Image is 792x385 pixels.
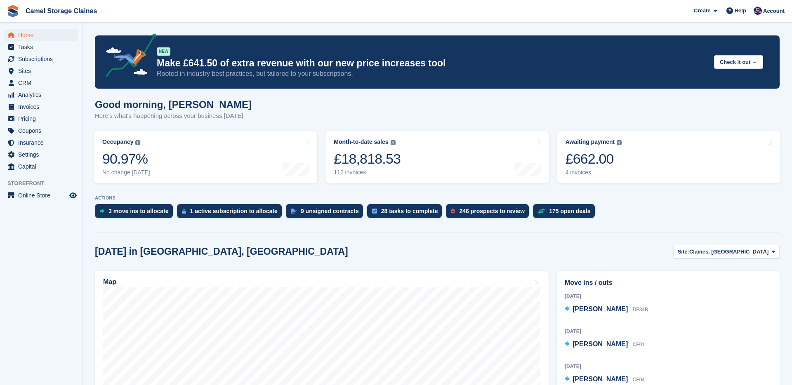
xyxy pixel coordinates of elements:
div: 3 move ins to allocate [108,208,169,214]
img: move_ins_to_allocate_icon-fdf77a2bb77ea45bf5b3d319d69a93e2d87916cf1d5bf7949dd705db3b84f3ca.svg [100,209,104,214]
span: Subscriptions [18,53,68,65]
span: [PERSON_NAME] [573,376,628,383]
img: Rod [754,7,762,15]
img: stora-icon-8386f47178a22dfd0bd8f6a31ec36ba5ce8667c1dd55bd0f319d3a0aa187defe.svg [7,5,19,17]
span: Tasks [18,41,68,53]
span: Capital [18,161,68,172]
div: 246 prospects to review [459,208,525,214]
div: No change [DATE] [102,169,150,176]
img: price-adjustments-announcement-icon-8257ccfd72463d97f412b2fc003d46551f7dbcb40ab6d574587a9cd5c0d94... [99,33,156,80]
a: Month-to-date sales £18,818.53 112 invoices [325,131,549,183]
span: Insurance [18,137,68,148]
div: 4 invoices [566,169,622,176]
span: [PERSON_NAME] [573,340,628,347]
div: 90.97% [102,150,150,167]
span: CF01 [633,342,645,347]
span: Analytics [18,89,68,101]
span: DF34B [633,307,648,312]
a: menu [4,149,78,160]
span: Storefront [7,179,82,188]
a: Camel Storage Claines [22,4,100,18]
a: Preview store [68,190,78,200]
span: CF04 [633,377,645,383]
a: menu [4,29,78,41]
a: 28 tasks to complete [367,204,446,222]
a: menu [4,89,78,101]
a: menu [4,41,78,53]
button: Site: Claines, [GEOGRAPHIC_DATA] [673,245,780,258]
h2: [DATE] in [GEOGRAPHIC_DATA], [GEOGRAPHIC_DATA] [95,246,348,257]
a: menu [4,101,78,113]
div: 28 tasks to complete [381,208,438,214]
a: menu [4,125,78,136]
a: 246 prospects to review [446,204,533,222]
span: Site: [678,248,689,256]
img: deal-1b604bf984904fb50ccaf53a9ad4b4a5d6e5aea283cecdc64d6e3604feb123c2.svg [538,208,545,214]
img: prospect-51fa495bee0391a8d652442698ab0144808aea92771e9ea1ae160a38d050c398.svg [451,209,455,214]
div: £662.00 [566,150,622,167]
img: contract_signature_icon-13c848040528278c33f63329250d36e43548de30e8caae1d1a13099fd9432cc5.svg [291,209,297,214]
span: Invoices [18,101,68,113]
span: Claines, [GEOGRAPHIC_DATA] [689,248,768,256]
a: menu [4,65,78,77]
h2: Move ins / outs [565,278,772,288]
img: icon-info-grey-7440780725fd019a000dd9b08b2336e03edf1995a4989e88bcd33f0948082b44.svg [391,140,396,145]
span: Account [763,7,785,15]
p: ACTIONS [95,195,780,201]
h1: Good morning, [PERSON_NAME] [95,99,252,110]
button: Check it out → [714,55,763,69]
a: menu [4,137,78,148]
div: Awaiting payment [566,139,615,146]
div: [DATE] [565,293,772,300]
a: 3 move ins to allocate [95,204,177,222]
div: 9 unsigned contracts [301,208,359,214]
span: Help [735,7,746,15]
span: CRM [18,77,68,89]
div: £18,818.53 [334,150,401,167]
a: Awaiting payment £662.00 4 invoices [557,131,780,183]
a: [PERSON_NAME] CF04 [565,374,645,385]
img: icon-info-grey-7440780725fd019a000dd9b08b2336e03edf1995a4989e88bcd33f0948082b44.svg [617,140,622,145]
div: [DATE] [565,363,772,370]
p: Make £641.50 of extra revenue with our new price increases tool [157,57,707,69]
span: [PERSON_NAME] [573,305,628,312]
span: Home [18,29,68,41]
a: [PERSON_NAME] CF01 [565,339,645,350]
a: menu [4,77,78,89]
a: menu [4,161,78,172]
div: NEW [157,47,170,56]
span: Create [694,7,710,15]
img: active_subscription_to_allocate_icon-d502201f5373d7db506a760aba3b589e785aa758c864c3986d89f69b8ff3... [182,209,186,214]
img: task-75834270c22a3079a89374b754ae025e5fb1db73e45f91037f5363f120a921f8.svg [372,209,377,214]
div: 112 invoices [334,169,401,176]
a: 9 unsigned contracts [286,204,367,222]
a: menu [4,113,78,124]
p: Rooted in industry best practices, but tailored to your subscriptions. [157,69,707,78]
span: Pricing [18,113,68,124]
a: menu [4,53,78,65]
span: Settings [18,149,68,160]
div: 1 active subscription to allocate [190,208,278,214]
p: Here's what's happening across your business [DATE] [95,111,252,121]
div: 175 open deals [549,208,590,214]
a: [PERSON_NAME] DF34B [565,304,648,315]
div: Month-to-date sales [334,139,388,146]
a: 175 open deals [533,204,599,222]
img: icon-info-grey-7440780725fd019a000dd9b08b2336e03edf1995a4989e88bcd33f0948082b44.svg [135,140,140,145]
span: Online Store [18,190,68,201]
span: Sites [18,65,68,77]
a: Occupancy 90.97% No change [DATE] [94,131,317,183]
a: menu [4,190,78,201]
div: [DATE] [565,328,772,335]
span: Coupons [18,125,68,136]
a: 1 active subscription to allocate [177,204,286,222]
h2: Map [103,278,116,286]
div: Occupancy [102,139,133,146]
